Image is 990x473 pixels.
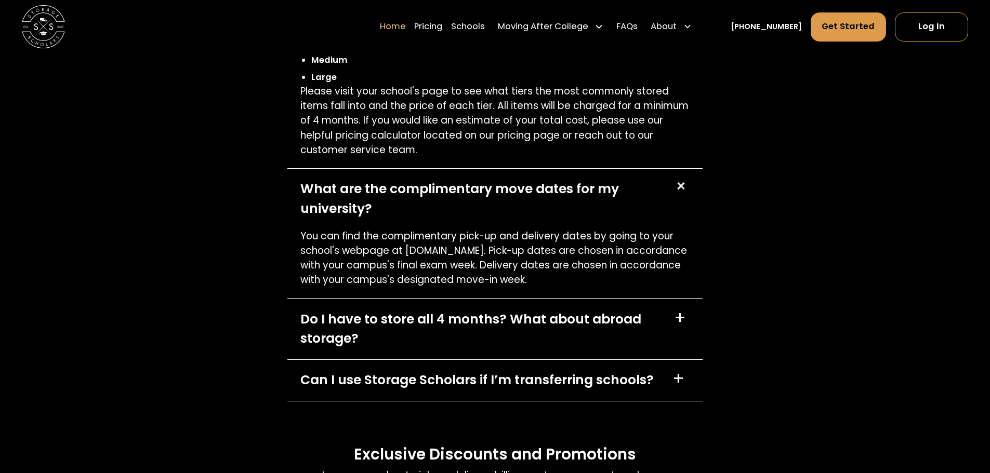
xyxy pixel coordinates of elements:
div: What are the complimentary move dates for my university? [300,179,661,218]
div: About [651,21,677,34]
p: You can find the complimentary pick-up and delivery dates by going to your school's webpage at [D... [300,229,690,287]
a: FAQs [616,12,638,42]
div: Can I use Storage Scholars if I’m transferring schools? [300,370,654,389]
a: Schools [451,12,485,42]
p: Please visit your school's page to see what tiers the most commonly stored items fall into and th... [300,84,690,157]
div: Do I have to store all 4 months? What about abroad storage? [300,309,661,348]
li: Large [311,71,690,84]
li: Medium [311,54,690,67]
div: Moving After College [498,21,588,34]
a: Home [380,12,406,42]
a: Get Started [811,12,887,42]
div: + [672,370,684,387]
a: Pricing [414,12,442,42]
div: + [674,309,686,327]
div: Moving After College [494,12,608,42]
div: + [670,176,691,197]
a: Log In [895,12,968,42]
div: About [646,12,696,42]
a: [PHONE_NUMBER] [731,21,802,33]
img: Storage Scholars main logo [22,5,65,48]
h3: Exclusive Discounts and Promotions [354,444,636,464]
